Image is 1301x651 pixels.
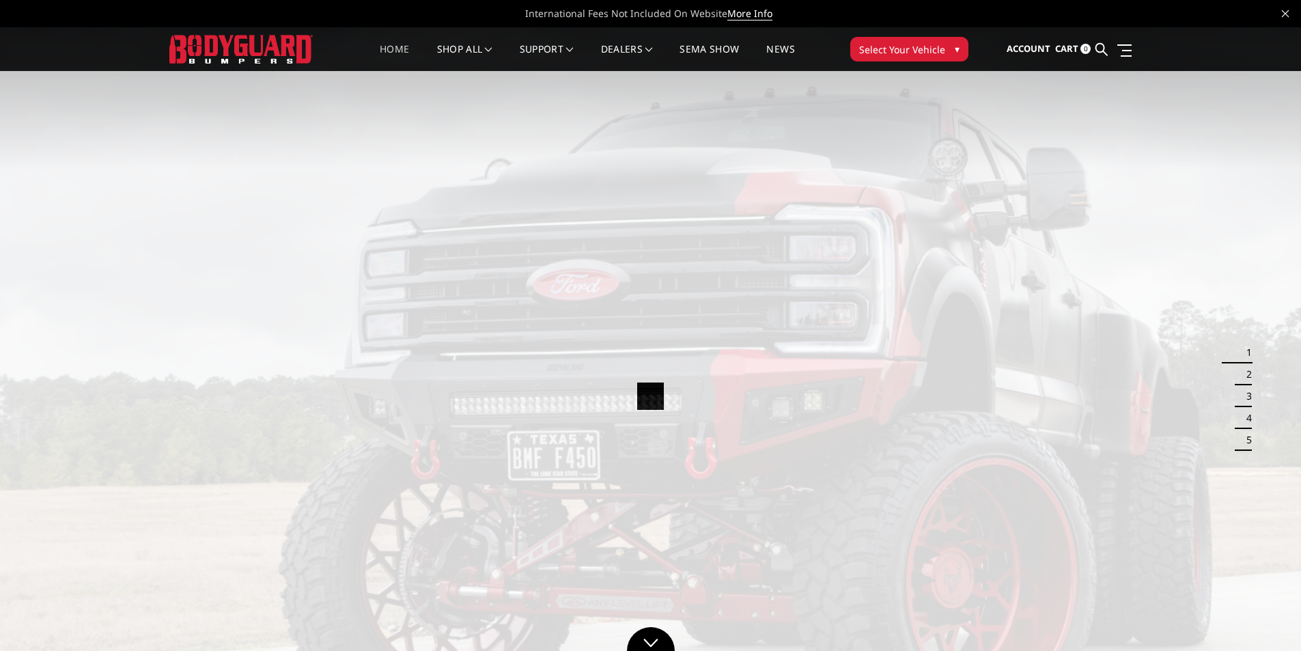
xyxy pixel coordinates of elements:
button: 5 of 5 [1238,429,1252,451]
a: Click to Down [627,627,675,651]
span: ▾ [955,42,960,56]
a: Account [1007,31,1050,68]
a: shop all [437,44,492,71]
a: SEMA Show [680,44,739,71]
a: Home [380,44,409,71]
a: News [766,44,794,71]
button: Select Your Vehicle [850,37,968,61]
button: 1 of 5 [1238,342,1252,363]
span: 0 [1080,44,1091,54]
button: 2 of 5 [1238,363,1252,385]
a: Dealers [601,44,653,71]
button: 3 of 5 [1238,385,1252,407]
a: More Info [727,7,772,20]
img: BODYGUARD BUMPERS [169,35,313,63]
span: Cart [1055,42,1078,55]
span: Select Your Vehicle [859,42,945,57]
button: 4 of 5 [1238,407,1252,429]
a: Cart 0 [1055,31,1091,68]
a: Support [520,44,574,71]
span: Account [1007,42,1050,55]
